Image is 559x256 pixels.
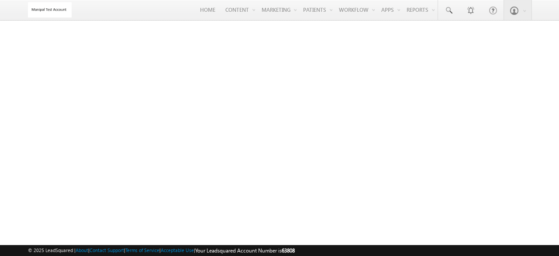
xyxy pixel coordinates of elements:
span: 63808 [282,247,295,254]
img: Custom Logo [28,2,72,18]
a: Acceptable Use [161,247,194,253]
span: © 2025 LeadSquared | | | | | [28,246,295,255]
span: Your Leadsquared Account Number is [195,247,295,254]
a: Contact Support [90,247,124,253]
a: Terms of Service [125,247,159,253]
a: About [76,247,88,253]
